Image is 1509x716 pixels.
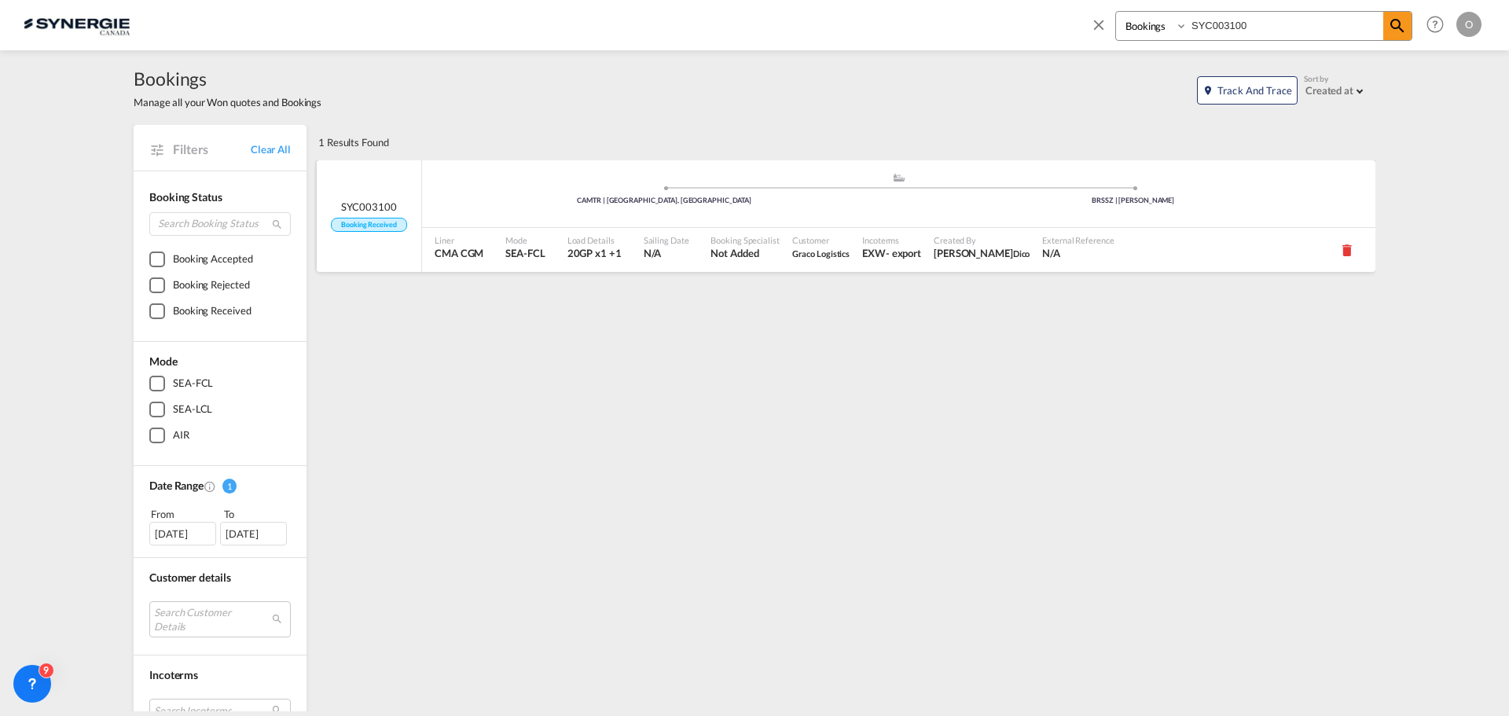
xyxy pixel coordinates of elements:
div: 1 Results Found [318,125,389,160]
md-icon: icon-magnify [271,218,283,230]
span: EXW export [862,246,921,260]
span: Bookings [134,66,321,91]
span: External Reference [1042,234,1114,246]
div: To [222,506,292,522]
div: SEA-LCL [173,402,212,417]
span: From To [DATE][DATE] [149,506,291,545]
md-checkbox: SEA-LCL [149,402,291,417]
span: Mode [149,354,178,368]
span: N/A [1042,246,1114,260]
input: Enter Booking ID, Reference ID, Order ID [1188,12,1383,39]
div: AIR [173,428,189,443]
div: Customer details [149,570,291,586]
div: - export [886,246,921,260]
div: Help [1422,11,1456,39]
span: Created By [934,234,1030,246]
button: icon-map-markerTrack and Trace [1197,76,1298,105]
span: Daniel Dico [934,246,1030,260]
span: Load Details [567,234,622,246]
span: 1 [222,479,237,494]
span: Incoterms [862,234,921,246]
md-icon: icon-delete [1339,242,1355,258]
span: Not Added [710,246,779,260]
md-icon: icon-close [1090,16,1107,33]
md-icon: Created On [204,480,216,493]
span: icon-close [1090,11,1115,49]
div: Booking Status [149,189,291,205]
span: Dico [1013,248,1030,259]
md-icon: assets/icons/custom/ship-fill.svg [890,174,909,182]
div: [DATE] [220,522,287,545]
div: From [149,506,218,522]
div: Booking Rejected [173,277,249,293]
span: Booking Status [149,190,222,204]
span: icon-magnify [1383,12,1412,40]
span: Sailing Date [644,234,689,246]
span: Liner [435,234,483,246]
span: Filters [173,141,251,158]
span: 20GP x 1 , 40HC x 1 [567,246,622,260]
div: Booking Accepted [173,252,252,267]
div: O [1456,12,1481,37]
span: Booking Specialist [710,234,779,246]
span: Help [1422,11,1448,38]
span: Manage all your Won quotes and Bookings [134,95,321,109]
span: CMA CGM [435,246,483,260]
span: SEA-FCL [505,246,545,260]
div: [DATE] [149,522,216,545]
input: Search Booking Status [149,212,291,236]
span: SYC003100 [341,200,396,214]
img: 1f56c880d42311ef80fc7dca854c8e59.png [24,7,130,42]
span: Date Range [149,479,204,492]
span: N/A [644,246,689,260]
div: BRSSZ | [PERSON_NAME] [899,196,1368,206]
span: Mode [505,234,545,246]
div: Created at [1305,84,1353,97]
span: Customer details [149,571,230,584]
div: Booking Received [173,303,251,319]
div: EXW [862,246,886,260]
a: Clear All [251,142,291,156]
div: SEA-FCL [173,376,213,391]
span: Incoterms [149,668,198,681]
div: CAMTR | [GEOGRAPHIC_DATA], [GEOGRAPHIC_DATA] [430,196,899,206]
span: Booking Received [331,218,406,233]
div: SYC003100 Booking Received assets/icons/custom/ship-fill.svgassets/icons/custom/roll-o-plane.svgP... [317,160,1375,272]
span: Sort by [1304,73,1328,84]
span: Graco Logistics [792,246,850,260]
span: Customer [792,234,850,246]
md-checkbox: AIR [149,428,291,443]
span: Graco Logistics [792,248,850,259]
md-checkbox: SEA-FCL [149,376,291,391]
md-icon: icon-map-marker [1202,85,1213,96]
md-icon: icon-magnify [1388,17,1407,35]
